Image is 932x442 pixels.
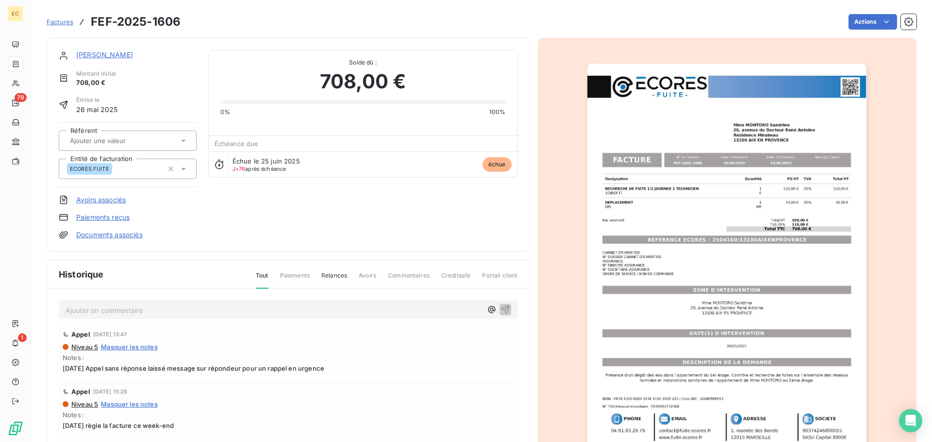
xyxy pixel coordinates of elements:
[489,108,506,116] span: 100%
[8,421,23,436] img: Logo LeanPay
[76,104,118,115] span: 26 mai 2025
[76,213,130,222] a: Paiements reçus
[63,411,514,419] span: Notes :
[483,157,512,172] span: échue
[233,157,300,165] span: Échue le 25 juin 2025
[47,17,73,27] a: Factures
[63,354,514,361] span: Notes :
[70,166,109,172] span: ECORES FUITE
[256,271,268,289] span: Tout
[93,389,128,394] span: [DATE] 15:26
[70,400,98,408] span: Niveau 5
[320,67,406,96] span: 708,00 €
[280,271,310,288] span: Paiements
[18,333,27,342] span: 1
[70,343,98,351] span: Niveau 5
[359,271,376,288] span: Avoirs
[220,108,230,116] span: 0%
[215,140,259,147] span: Échéance due
[899,409,922,432] div: Open Intercom Messenger
[76,195,126,205] a: Avoirs associés
[233,166,286,172] span: après échéance
[59,268,104,281] span: Historique
[15,93,27,102] span: 79
[101,343,158,351] span: Masquer les notes
[76,50,133,59] a: [PERSON_NAME]
[482,271,517,288] span: Portail client
[76,96,118,104] span: Émise le
[76,78,116,88] span: 708,00 €
[63,422,514,429] span: [DATE] règle la facture ce week-end
[91,13,181,31] h3: FEF-2025-1606
[76,230,143,240] a: Documents associés
[76,69,116,78] span: Montant initial
[47,18,73,26] span: Factures
[220,58,506,67] span: Solde dû :
[321,271,347,288] span: Relances
[101,400,158,408] span: Masquer les notes
[71,388,90,395] span: Appel
[8,6,23,21] div: EC
[388,271,430,288] span: Commentaires
[63,364,514,372] span: [DATE] Appel sans réponse laissé message sur répondeur pour un rappel en urgence
[93,331,127,337] span: [DATE] 13:47
[69,136,166,145] input: Ajouter une valeur
[233,165,246,172] span: J+76
[441,271,471,288] span: Creditsafe
[849,14,897,30] button: Actions
[71,330,90,338] span: Appel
